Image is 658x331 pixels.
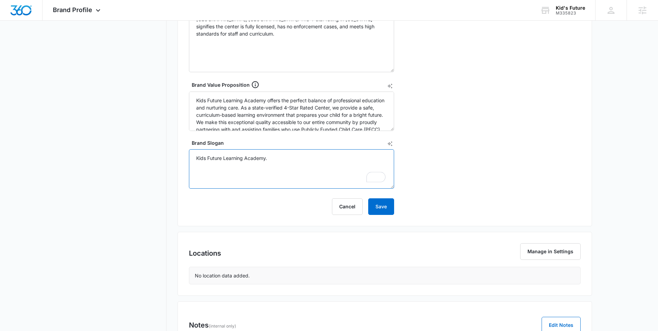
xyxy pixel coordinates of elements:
div: Domain Overview [26,41,62,45]
div: Domain: [DOMAIN_NAME] [18,18,76,23]
button: AI Text Generator [387,141,393,146]
textarea: Kids Future Learning Academy is an established, 4-star rated childcare center in [GEOGRAPHIC_DATA... [189,3,394,72]
div: account name [556,5,585,11]
textarea: To enrich screen reader interactions, please activate Accessibility in Grammarly extension settings [189,149,394,189]
p: No location data added. [195,272,250,279]
img: website_grey.svg [11,18,17,23]
button: Save [368,198,394,215]
button: AI Text Generator [387,83,393,89]
img: tab_domain_overview_orange.svg [19,40,24,46]
h3: Notes [189,320,236,330]
label: Brand Slogan [192,139,397,146]
img: logo_orange.svg [11,11,17,17]
div: Keywords by Traffic [76,41,116,45]
h2: Locations [189,248,221,258]
button: Cancel [332,198,363,215]
span: (internal only) [209,323,236,329]
textarea: Kids Future Learning Academy offers the perfect balance of professional education and nurturing c... [189,92,394,131]
span: Brand Profile [53,6,92,13]
button: Manage in Settings [520,243,581,260]
img: tab_keywords_by_traffic_grey.svg [69,40,74,46]
div: account id [556,11,585,16]
div: v 4.0.25 [19,11,34,17]
div: Brand Value Proposition [192,81,397,89]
